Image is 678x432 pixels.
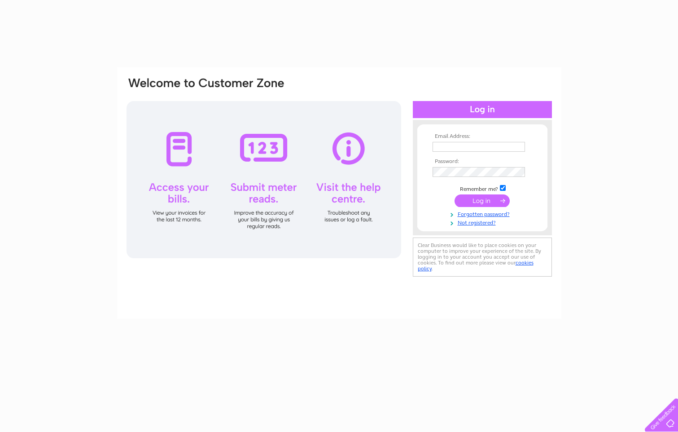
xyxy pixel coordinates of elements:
[430,133,534,140] th: Email Address:
[433,218,534,226] a: Not registered?
[430,184,534,193] td: Remember me?
[433,209,534,218] a: Forgotten password?
[418,260,534,272] a: cookies policy
[413,238,552,277] div: Clear Business would like to place cookies on your computer to improve your experience of the sit...
[430,159,534,165] th: Password:
[455,194,510,207] input: Submit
